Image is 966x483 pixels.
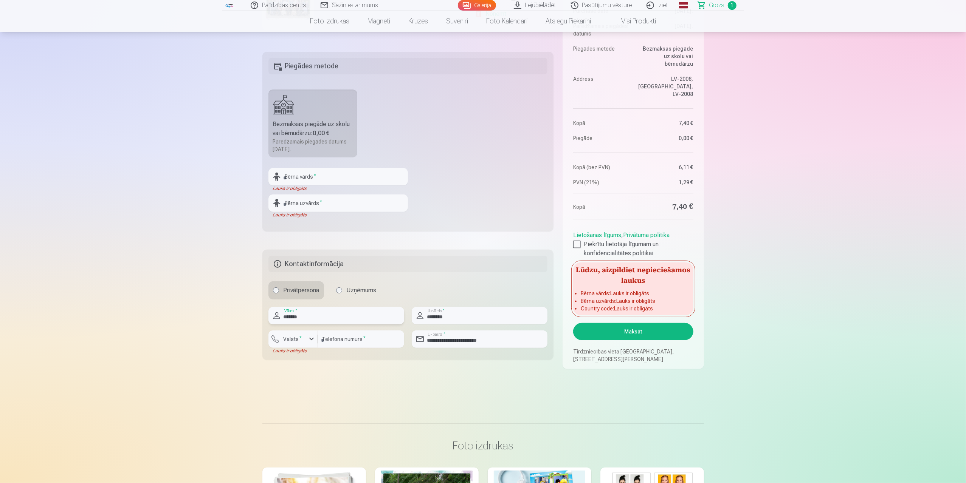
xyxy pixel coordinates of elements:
[268,212,408,218] div: Lauks ir obligāts
[637,202,693,212] dd: 7,40 €
[573,262,693,287] h5: Lūdzu, aizpildiet nepieciešamos laukus
[399,11,437,32] a: Krūzes
[273,287,279,293] input: Privātpersona
[313,130,330,137] b: 0,00 €
[268,281,324,299] label: Privātpersona
[573,323,693,340] button: Maksāt
[637,134,693,142] dd: 0,00 €
[273,138,353,153] div: Paredzamais piegādes datums [DATE].
[268,58,548,74] h5: Piegādes metode
[573,134,630,142] dt: Piegāde
[573,119,630,127] dt: Kopā
[268,256,548,272] h5: Kontaktinformācija
[336,287,342,293] input: Uzņēmums
[573,202,630,212] dt: Kopā
[581,297,685,305] li: Bērna uzvārds : Lauks ir obligāts
[268,185,408,191] div: Lauks ir obligāts
[637,75,693,98] dd: LV-2008, [GEOGRAPHIC_DATA], LV-2008
[573,231,621,239] a: Lietošanas līgums
[581,290,685,297] li: Bērna vārds : Lauks ir obligāts
[573,348,693,363] p: Tirdzniecības vieta [GEOGRAPHIC_DATA], [STREET_ADDRESS][PERSON_NAME]
[301,11,358,32] a: Foto izdrukas
[477,11,536,32] a: Foto kalendāri
[637,45,693,68] dd: Bezmaksas piegāde uz skolu vai bērnudārzu
[637,119,693,127] dd: 7,40 €
[268,330,318,348] button: Valsts*
[573,179,630,186] dt: PVN (21%)
[332,281,381,299] label: Uzņēmums
[268,439,698,452] h3: Foto izdrukas
[225,3,234,8] img: /fa3
[581,305,685,312] li: Country code : Lauks ir obligāts
[573,75,630,98] dt: Address
[573,164,630,171] dt: Kopā (bez PVN)
[536,11,600,32] a: Atslēgu piekariņi
[709,1,725,10] span: Grozs
[437,11,477,32] a: Suvenīri
[358,11,399,32] a: Magnēti
[623,231,670,239] a: Privātuma politika
[728,1,737,10] span: 1
[600,11,665,32] a: Visi produkti
[637,164,693,171] dd: 6,11 €
[273,120,353,138] div: Bezmaksas piegāde uz skolu vai bērnudārzu :
[281,335,305,343] label: Valsts
[573,240,693,258] label: Piekrītu lietotāja līgumam un konfidencialitātes politikai
[268,348,318,354] div: Lauks ir obligāts
[573,45,630,68] dt: Piegādes metode
[637,179,693,186] dd: 1,29 €
[573,228,693,258] div: ,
